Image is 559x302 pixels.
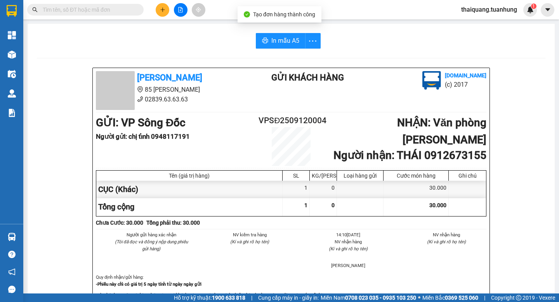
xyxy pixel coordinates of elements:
[531,3,536,9] sup: 1
[156,3,169,17] button: plus
[544,6,551,13] span: caret-down
[174,3,187,17] button: file-add
[8,233,16,241] img: warehouse-icon
[258,293,319,302] span: Cung cấp máy in - giấy in:
[8,109,16,117] img: solution-icon
[385,173,446,179] div: Cước món hàng
[422,293,478,302] span: Miền Bắc
[96,220,143,226] b: Chưa Cước : 30.000
[98,202,134,211] span: Tổng cộng
[137,73,202,82] b: [PERSON_NAME]
[137,86,143,93] span: environment
[271,36,299,45] span: In mẫu A5
[445,295,478,301] strong: 0369 525 060
[329,246,368,251] i: (Kí và ghi rõ họ tên)
[339,173,381,179] div: Loại hàng gửi
[8,89,16,98] img: warehouse-icon
[98,173,280,179] div: Tên (giá trị hàng)
[32,7,38,12] span: search
[332,202,335,208] span: 0
[333,149,486,162] b: Người nhận : THÁI 0912673155
[527,6,534,13] img: icon-new-feature
[384,181,449,198] div: 30.000
[160,7,165,12] span: plus
[96,116,186,129] b: GỬI : VP Sông Đốc
[230,239,269,244] i: (Kí và ghi rõ họ tên)
[259,114,324,127] h2: VPSĐ2509120004
[310,181,337,198] div: 0
[427,239,466,244] i: (Kí và ghi rõ họ tên)
[8,286,16,293] span: message
[253,11,315,17] span: Tạo đơn hàng thành công
[262,37,268,45] span: printer
[271,73,344,82] b: Gửi khách hàng
[455,5,523,14] span: thaiquang.tuanhung
[418,296,420,299] span: ⚪️
[484,293,485,302] span: |
[516,295,521,300] span: copyright
[397,116,486,146] b: NHẬN : Văn phòng [PERSON_NAME]
[43,5,134,14] input: Tìm tên, số ĐT hoặc mã đơn
[283,181,310,198] div: 1
[8,70,16,78] img: warehouse-icon
[445,72,486,79] b: [DOMAIN_NAME]
[422,71,441,90] img: logo.jpg
[192,3,205,17] button: aim
[451,173,484,179] div: Ghi chú
[407,231,487,238] li: NV nhận hàng
[96,94,240,104] li: 02839.63.63.63
[306,36,320,46] span: more
[196,7,201,12] span: aim
[429,202,446,208] span: 30.000
[8,268,16,276] span: notification
[251,293,252,302] span: |
[96,85,240,94] li: 85 [PERSON_NAME]
[96,181,283,198] div: CỤC (Khác)
[210,231,290,238] li: NV kiểm tra hàng
[137,96,143,102] span: phone
[7,5,17,17] img: logo-vxr
[96,133,190,140] b: Người gửi : chị tỉnh 0948117191
[541,3,554,17] button: caret-down
[256,33,306,49] button: printerIn mẫu A5
[445,80,486,89] li: (c) 2017
[96,293,328,298] strong: -Khi thất lạc, mất mát hàng hóa của quý khách, công ty sẽ chịu trách nhiệm bồi thường gấp 10 lần ...
[8,31,16,39] img: dashboard-icon
[111,231,191,238] li: Người gửi hàng xác nhận
[305,33,321,49] button: more
[8,51,16,59] img: warehouse-icon
[532,3,535,9] span: 1
[178,7,183,12] span: file-add
[321,293,416,302] span: Miền Nam
[304,202,307,208] span: 1
[308,238,388,245] li: NV nhận hàng
[115,239,188,251] i: (Tôi đã đọc và đồng ý nộp dung phiếu gửi hàng)
[308,262,388,269] li: [PERSON_NAME]
[312,173,335,179] div: KG/[PERSON_NAME]
[146,220,200,226] b: Tổng phải thu: 30.000
[285,173,307,179] div: SL
[8,251,16,258] span: question-circle
[174,293,245,302] span: Hỗ trợ kỹ thuật:
[244,11,250,17] span: check-circle
[212,295,245,301] strong: 1900 633 818
[345,295,416,301] strong: 0708 023 035 - 0935 103 250
[308,231,388,238] li: 14:10[DATE]
[96,281,201,287] strong: -Phiếu này chỉ có giá trị 5 ngày tính từ ngày ngày gửi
